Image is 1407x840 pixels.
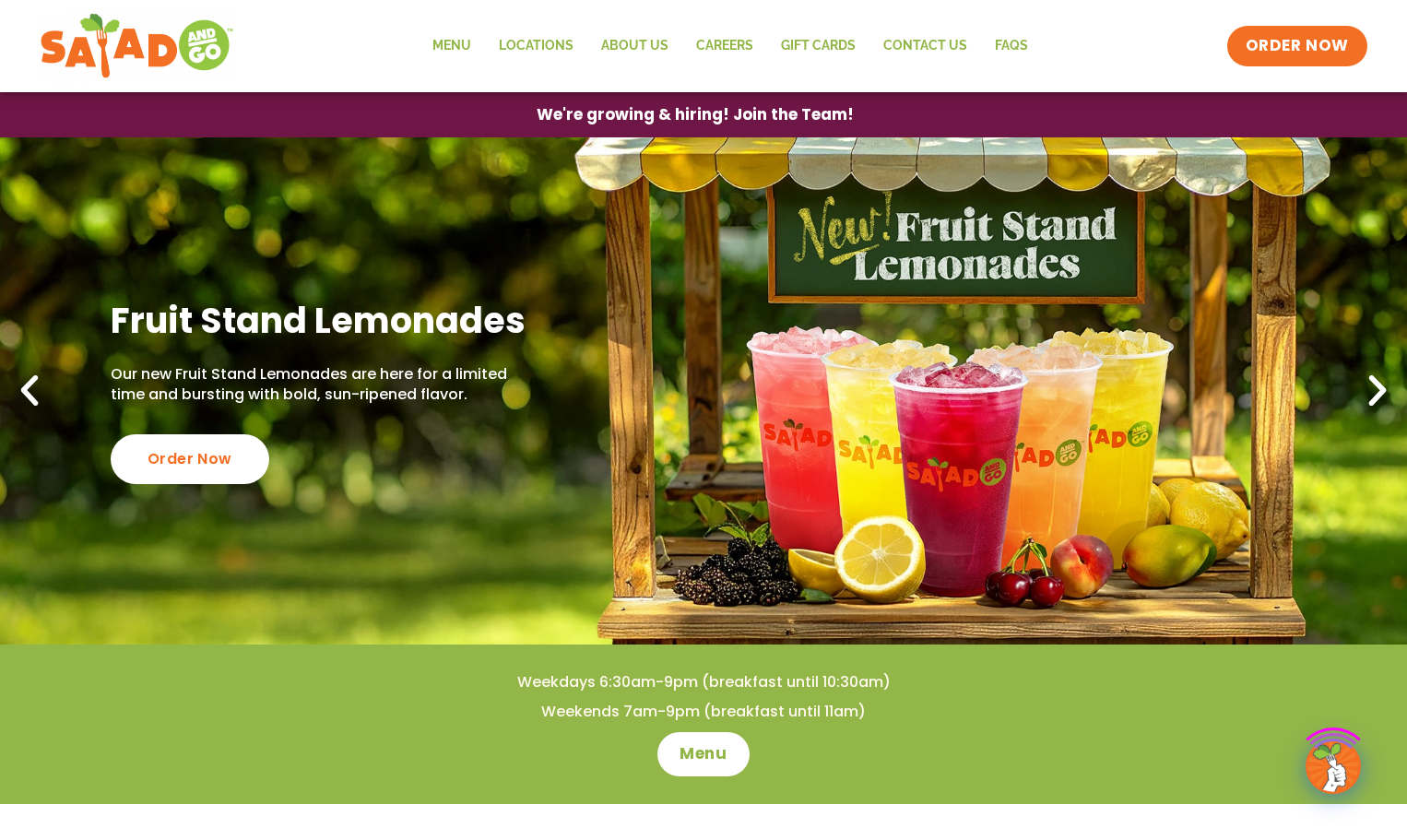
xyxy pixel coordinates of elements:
a: We're growing & hiring! Join the Team! [509,93,881,136]
p: Our new Fruit Stand Lemonades are here for a limited time and bursting with bold, sun-ripened fla... [111,364,538,406]
span: Menu [680,743,727,765]
nav: Menu [419,25,1042,67]
h4: Weekends 7am-9pm (breakfast until 11am) [37,702,1370,722]
a: Locations [485,25,587,67]
h2: Fruit Stand Lemonades [111,298,538,343]
img: new-SAG-logo-768×292 [40,9,234,83]
div: Order Now [111,434,269,484]
a: Contact Us [869,25,981,67]
a: ORDER NOW [1227,26,1367,66]
h4: Weekdays 6:30am-9pm (breakfast until 10:30am) [37,672,1370,692]
span: ORDER NOW [1246,35,1349,57]
a: FAQs [981,25,1042,67]
a: Menu [657,732,749,776]
a: About Us [587,25,682,67]
a: Careers [682,25,767,67]
a: GIFT CARDS [767,25,869,67]
a: Menu [419,25,485,67]
span: We're growing & hiring! Join the Team! [537,107,854,123]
